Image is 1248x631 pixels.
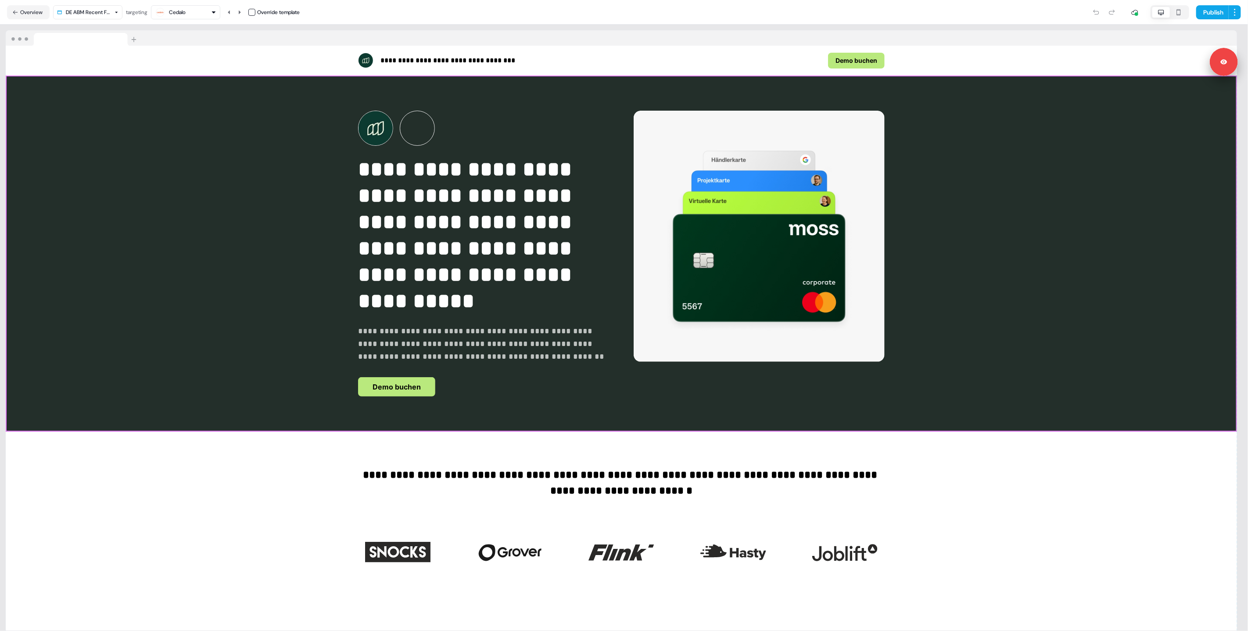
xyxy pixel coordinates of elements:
button: Demo buchen [358,377,435,397]
img: Image [588,519,654,585]
button: Overview [7,5,50,19]
img: Browser topbar [6,30,140,46]
img: Image [365,519,431,585]
div: Cedalo [169,8,186,17]
button: Demo buchen [828,53,885,69]
button: Cedalo [151,5,220,19]
img: Image [700,519,766,585]
div: Override template [257,8,300,17]
div: targeting [126,8,147,17]
div: Demo buchen [358,377,609,397]
img: Image [477,519,543,585]
div: Image [634,111,885,397]
div: ImageImageImageImageImage [358,512,885,592]
img: Image [634,111,885,362]
div: DE ABM Recent Funding_2 [66,8,111,17]
button: Publish [1196,5,1229,19]
img: Image [812,519,878,585]
div: Demo buchen [625,53,885,69]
